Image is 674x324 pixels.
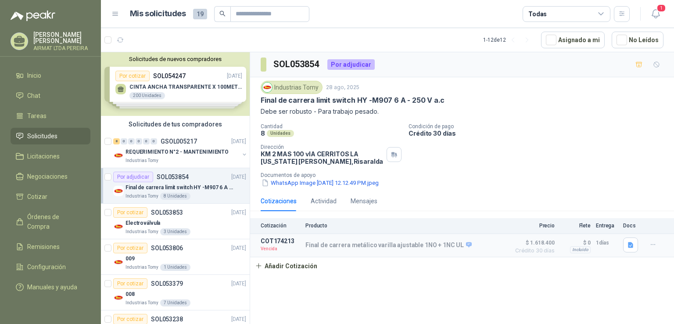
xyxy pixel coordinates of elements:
[151,245,183,251] p: SOL053806
[311,196,337,206] div: Actividad
[11,87,90,104] a: Chat
[27,111,47,121] span: Tareas
[125,264,158,271] p: Industrias Tomy
[596,223,618,229] p: Entrega
[327,59,375,70] div: Por adjudicar
[101,204,250,239] a: Por cotizarSOL053853[DATE] Company LogoElectroválvulaIndustrias Tomy3 Unidades
[113,138,120,144] div: 8
[11,168,90,185] a: Negociaciones
[113,292,124,303] img: Company Logo
[113,136,248,164] a: 8 0 0 0 0 0 GSOL005217[DATE] Company LogoREQUERIMIENTO N°2 - MANTENIMIENTOIndustrias Tomy
[27,91,40,101] span: Chat
[161,138,197,144] p: GSOL005217
[113,150,124,161] img: Company Logo
[261,172,670,178] p: Documentos de apoyo
[113,207,147,218] div: Por cotizar
[528,9,547,19] div: Todas
[11,209,90,235] a: Órdenes de Compra
[33,32,90,44] p: [PERSON_NAME] [PERSON_NAME]
[511,248,555,253] span: Crédito 30 días
[261,96,445,105] p: Final de carrera limit switch HY -M907 6 A - 250 V a.c
[125,157,158,164] p: Industrias Tomy
[483,33,534,47] div: 1 - 12 de 12
[11,279,90,295] a: Manuales y ayuda
[151,281,183,287] p: SOL053379
[125,299,158,306] p: Industrias Tomy
[511,238,555,248] span: $ 1.618.400
[261,245,300,253] p: Vencida
[261,123,402,130] p: Cantidad
[351,196,377,206] div: Mensajes
[11,67,90,84] a: Inicio
[261,130,265,137] p: 8
[121,138,127,144] div: 0
[113,172,153,182] div: Por adjudicar
[151,138,157,144] div: 0
[596,238,618,248] p: 1 días
[101,168,250,204] a: Por adjudicarSOL053854[DATE] Company LogoFinal de carrera limit switch HY -M907 6 A - 250 V a.cIn...
[261,223,300,229] p: Cotización
[101,275,250,310] a: Por cotizarSOL053379[DATE] Company Logo008Industrias Tomy7 Unidades
[261,150,383,165] p: KM 2 MAS 100 vIA CERRITOS LA [US_STATE] [PERSON_NAME] , Risaralda
[231,209,246,217] p: [DATE]
[33,46,90,51] p: AIRMAT LTDA PEREIRA
[125,255,135,263] p: 009
[612,32,663,48] button: No Leídos
[104,56,246,62] button: Solicitudes de nuevos compradores
[136,138,142,144] div: 0
[160,299,190,306] div: 7 Unidades
[128,138,135,144] div: 0
[11,148,90,165] a: Licitaciones
[261,238,300,245] p: COT174213
[219,11,226,17] span: search
[125,290,135,299] p: 008
[11,259,90,275] a: Configuración
[656,4,666,12] span: 1
[231,137,246,146] p: [DATE]
[231,280,246,288] p: [DATE]
[113,278,147,289] div: Por cotizar
[267,130,294,137] div: Unidades
[125,228,158,235] p: Industrias Tomy
[27,212,82,231] span: Órdenes de Compra
[113,257,124,267] img: Company Logo
[326,83,359,92] p: 28 ago, 2025
[231,173,246,181] p: [DATE]
[273,58,320,71] h3: SOL053854
[409,123,670,130] p: Condición de pago
[27,282,77,292] span: Manuales y ayuda
[27,242,60,252] span: Remisiones
[113,243,147,253] div: Por cotizar
[125,193,158,200] p: Industrias Tomy
[151,209,183,216] p: SOL053853
[113,221,124,232] img: Company Logo
[101,239,250,275] a: Por cotizarSOL053806[DATE] Company Logo009Industrias Tomy1 Unidades
[125,184,235,192] p: Final de carrera limit switch HY -M907 6 A - 250 V a.c
[157,174,189,180] p: SOL053854
[27,262,66,272] span: Configuración
[511,223,555,229] p: Precio
[11,128,90,144] a: Solicitudes
[261,107,663,116] p: Debe ser robusto - Para trabajo pesado.
[160,193,190,200] div: 8 Unidades
[11,188,90,205] a: Cotizar
[261,81,323,94] div: Industrias Tomy
[27,71,41,80] span: Inicio
[261,178,380,187] button: WhatsApp Image [DATE] 12.12.49 PM.jpeg
[160,264,190,271] div: 1 Unidades
[305,223,505,229] p: Producto
[27,151,60,161] span: Licitaciones
[193,9,207,19] span: 19
[125,148,229,156] p: REQUERIMIENTO N°2 - MANTENIMIENTO
[261,196,297,206] div: Cotizaciones
[560,223,591,229] p: Flete
[305,241,472,249] p: Final de carrera metálico varilla ajustable 1NO + 1NC UL
[151,316,183,322] p: SOL053238
[160,228,190,235] div: 3 Unidades
[130,7,186,20] h1: Mis solicitudes
[11,108,90,124] a: Tareas
[113,186,124,196] img: Company Logo
[623,223,641,229] p: Docs
[101,116,250,133] div: Solicitudes de tus compradores
[27,192,47,202] span: Cotizar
